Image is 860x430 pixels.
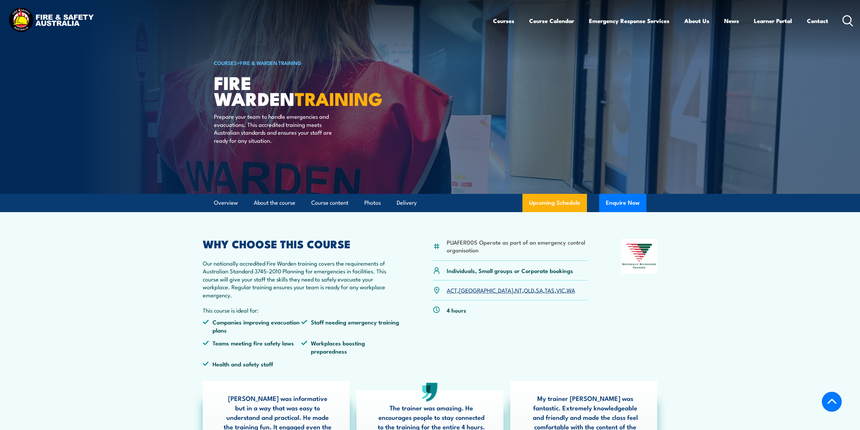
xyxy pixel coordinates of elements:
[493,12,514,30] a: Courses
[203,318,301,334] li: Companies improving evacuation plans
[214,59,237,66] a: COURSES
[684,12,709,30] a: About Us
[203,259,400,299] p: Our nationally accredited Fire Warden training covers the requirements of Australian Standard 374...
[447,267,573,274] p: Individuals, Small groups or Corporate bookings
[214,74,381,106] h1: Fire Warden
[447,286,575,294] p: , , , , , , ,
[397,194,417,212] a: Delivery
[536,286,543,294] a: SA
[214,194,238,212] a: Overview
[203,360,301,368] li: Health and safety staff
[529,12,574,30] a: Course Calendar
[240,59,301,66] a: Fire & Warden Training
[545,286,555,294] a: TAS
[364,194,381,212] a: Photos
[556,286,565,294] a: VIC
[254,194,295,212] a: About the course
[447,286,457,294] a: ACT
[301,339,400,355] li: Workplaces boosting preparedness
[295,84,383,112] strong: TRAINING
[301,318,400,334] li: Staff needing emergency training
[447,238,588,254] li: PUAFER005 Operate as part of an emergency control organisation
[447,306,466,314] p: 4 hours
[754,12,792,30] a: Learner Portal
[724,12,739,30] a: News
[621,239,658,273] img: Nationally Recognised Training logo.
[311,194,348,212] a: Course content
[459,286,513,294] a: [GEOGRAPHIC_DATA]
[599,194,646,212] button: Enquire Now
[522,194,587,212] a: Upcoming Schedule
[203,306,400,314] p: This course is ideal for:
[807,12,828,30] a: Contact
[203,239,400,248] h2: WHY CHOOSE THIS COURSE
[214,59,381,67] h6: >
[515,286,522,294] a: NT
[524,286,534,294] a: QLD
[214,112,337,144] p: Prepare your team to handle emergencies and evacuations. This accredited training meets Australia...
[567,286,575,294] a: WA
[203,339,301,355] li: Teams meeting fire safety laws
[589,12,669,30] a: Emergency Response Services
